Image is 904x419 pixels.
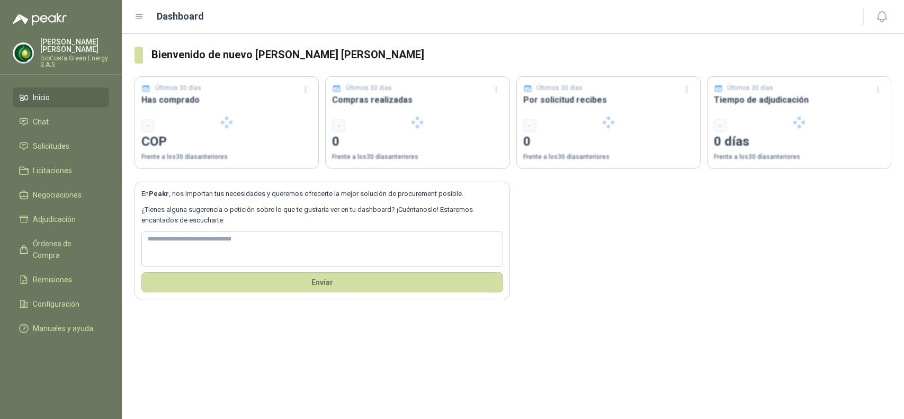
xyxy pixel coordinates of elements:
p: [PERSON_NAME] [PERSON_NAME] [40,38,109,53]
a: Configuración [13,294,109,314]
p: En , nos importan tus necesidades y queremos ofrecerte la mejor solución de procurement posible. [141,189,503,199]
h3: Bienvenido de nuevo [PERSON_NAME] [PERSON_NAME] [151,47,891,63]
p: ¿Tienes alguna sugerencia o petición sobre lo que te gustaría ver en tu dashboard? ¡Cuéntanoslo! ... [141,204,503,226]
span: Licitaciones [33,165,72,176]
b: Peakr [149,190,169,198]
button: Envíar [141,272,503,292]
span: Órdenes de Compra [33,238,99,261]
span: Adjudicación [33,213,76,225]
span: Manuales y ayuda [33,323,93,334]
a: Manuales y ayuda [13,318,109,338]
img: Logo peakr [13,13,67,25]
span: Negociaciones [33,189,82,201]
span: Solicitudes [33,140,69,152]
a: Inicio [13,87,109,108]
p: BioCosta Green Energy S.A.S [40,55,109,68]
span: Configuración [33,298,79,310]
a: Chat [13,112,109,132]
span: Chat [33,116,49,128]
a: Adjudicación [13,209,109,229]
a: Remisiones [13,270,109,290]
a: Licitaciones [13,161,109,181]
span: Inicio [33,92,50,103]
a: Negociaciones [13,185,109,205]
h1: Dashboard [157,9,204,24]
a: Solicitudes [13,136,109,156]
img: Company Logo [13,43,33,63]
span: Remisiones [33,274,72,286]
a: Órdenes de Compra [13,234,109,265]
